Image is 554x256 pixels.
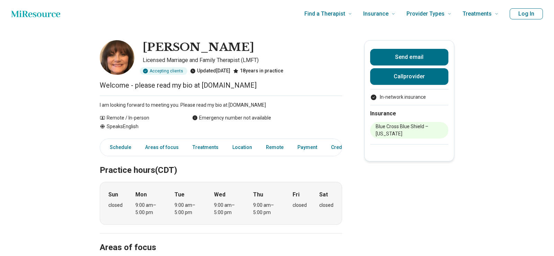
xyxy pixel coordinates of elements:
[192,114,271,122] div: Emergency number not available
[143,56,342,64] p: Licensed Marriage and Family Therapist (LMFT)
[304,9,345,19] span: Find a Therapist
[370,109,448,118] h2: Insurance
[253,202,280,216] div: 9:00 am – 5:00 pm
[327,140,361,155] a: Credentials
[100,123,178,130] div: Speaks English
[293,191,300,199] strong: Fri
[108,191,118,199] strong: Sun
[463,9,492,19] span: Treatments
[370,94,448,101] li: In-network insurance
[406,9,445,19] span: Provider Types
[370,94,448,101] ul: Payment options
[510,8,543,19] button: Log In
[253,191,263,199] strong: Thu
[228,140,256,155] a: Location
[233,67,283,75] div: 18 years in practice
[319,191,328,199] strong: Sat
[100,40,134,75] img: Shelly Ingram, Licensed Marriage and Family Therapist (LMFT)
[100,225,342,254] h2: Areas of focus
[190,67,230,75] div: Updated [DATE]
[370,68,448,85] button: Callprovider
[188,140,223,155] a: Treatments
[262,140,288,155] a: Remote
[140,67,187,75] div: Accepting clients
[100,101,342,109] p: I am looking forward to meeting you. Please read my bio at [DOMAIN_NAME]
[100,182,342,225] div: When does the program meet?
[108,202,123,209] div: closed
[141,140,183,155] a: Areas of focus
[293,202,307,209] div: closed
[293,140,321,155] a: Payment
[100,148,342,176] h2: Practice hours (CDT)
[143,40,254,55] h1: [PERSON_NAME]
[101,140,135,155] a: Schedule
[135,202,162,216] div: 9:00 am – 5:00 pm
[363,9,388,19] span: Insurance
[135,191,147,199] strong: Mon
[370,49,448,65] button: Send email
[175,191,185,199] strong: Tue
[100,114,178,122] div: Remote / In-person
[175,202,201,216] div: 9:00 am – 5:00 pm
[370,122,448,139] li: Blue Cross Blue Shield – [US_STATE]
[214,191,225,199] strong: Wed
[319,202,333,209] div: closed
[214,202,241,216] div: 9:00 am – 5:00 pm
[11,7,60,21] a: Home page
[100,80,342,90] p: Welcome - please read my bio at [DOMAIN_NAME]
